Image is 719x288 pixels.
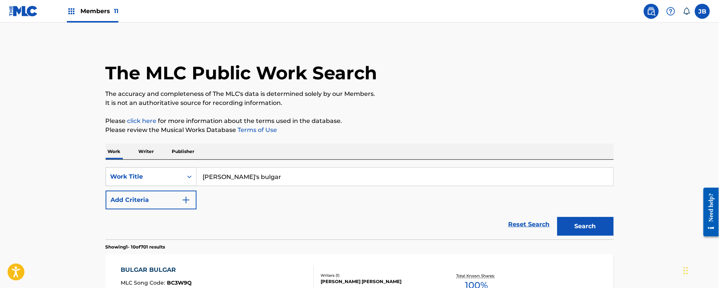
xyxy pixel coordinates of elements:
[127,117,157,124] a: click here
[684,259,688,282] div: Drag
[106,126,614,135] p: Please review the Musical Works Database
[647,7,656,16] img: search
[121,279,167,286] span: MLC Song Code :
[121,265,192,274] div: BULGAR BULGAR
[695,4,710,19] div: User Menu
[106,89,614,99] p: The accuracy and completeness of The MLC's data is determined solely by our Members.
[321,278,434,285] div: [PERSON_NAME] [PERSON_NAME]
[236,126,277,133] a: Terms of Use
[321,273,434,278] div: Writers ( 1 )
[698,182,719,242] iframe: Resource Center
[106,62,377,84] h1: The MLC Public Work Search
[663,4,678,19] div: Help
[106,244,165,250] p: Showing 1 - 10 of 701 results
[136,144,156,159] p: Writer
[106,99,614,108] p: It is not an authoritative source for recording information.
[106,117,614,126] p: Please for more information about the terms used in the database.
[9,6,38,17] img: MLC Logo
[681,252,719,288] iframe: Chat Widget
[106,191,197,209] button: Add Criteria
[683,8,690,15] div: Notifications
[457,273,497,279] p: Total Known Shares:
[505,216,554,233] a: Reset Search
[106,167,614,239] form: Search Form
[666,7,675,16] img: help
[644,4,659,19] a: Public Search
[170,144,197,159] p: Publisher
[114,8,118,15] span: 11
[557,217,614,236] button: Search
[106,144,123,159] p: Work
[67,7,76,16] img: Top Rightsholders
[80,7,118,15] span: Members
[110,172,178,181] div: Work Title
[182,196,191,205] img: 9d2ae6d4665cec9f34b9.svg
[167,279,192,286] span: BC3W9Q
